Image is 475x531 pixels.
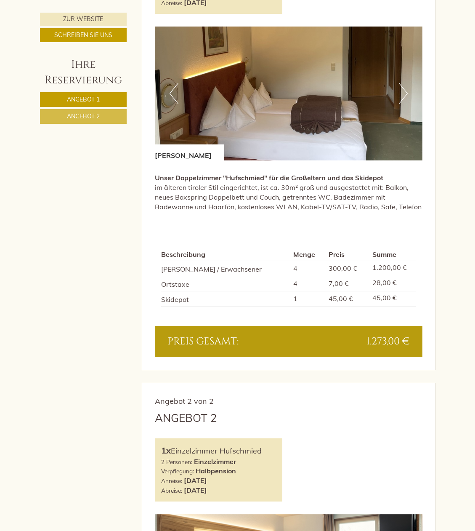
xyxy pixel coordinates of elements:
span: 300,00 € [329,264,357,272]
td: [PERSON_NAME] / Erwachsener [161,261,290,276]
button: Previous [170,83,178,104]
div: Angebot 2 [155,410,217,426]
td: 45,00 € [369,291,416,307]
small: Abreise: [161,487,182,494]
span: Angebot 1 [67,96,100,103]
div: Preis gesamt: [161,334,289,349]
th: Summe [369,248,416,261]
span: 45,00 € [329,294,353,303]
div: Einzelzimmer Hufschmied [161,445,276,457]
td: 1 [290,291,325,307]
img: image [155,27,422,160]
td: Ortstaxe [161,276,290,291]
p: im älteren tiroler Stil eingerichtet, ist ca. 30m² groß und ausgestattet mit: Balkon, neues Boxsp... [155,173,422,211]
b: [DATE] [184,476,207,485]
th: Beschreibung [161,248,290,261]
b: 1x [161,445,171,456]
th: Menge [290,248,325,261]
button: Next [399,83,408,104]
span: Angebot 2 von 2 [155,396,214,406]
td: 28,00 € [369,276,416,291]
span: Angebot 2 [67,112,100,120]
strong: Unser Doppelzimmer "Hufschmied" für die Großeltern und das Skidepot [155,173,383,182]
td: Skidepot [161,291,290,307]
td: 4 [290,261,325,276]
span: 7,00 € [329,279,349,288]
th: Preis [325,248,369,261]
td: 1.200,00 € [369,261,416,276]
b: Halbpension [196,467,236,475]
b: Einzelzimmer [194,457,236,466]
b: [DATE] [184,486,207,494]
div: [PERSON_NAME] [155,144,224,160]
a: Schreiben Sie uns [40,28,127,42]
a: Zur Website [40,13,127,26]
small: 2 Personen: [161,458,192,465]
td: 4 [290,276,325,291]
div: Ihre Reservierung [40,57,127,88]
small: Verpflegung: [161,467,194,475]
span: 1.273,00 € [366,334,410,349]
small: Anreise: [161,477,182,484]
